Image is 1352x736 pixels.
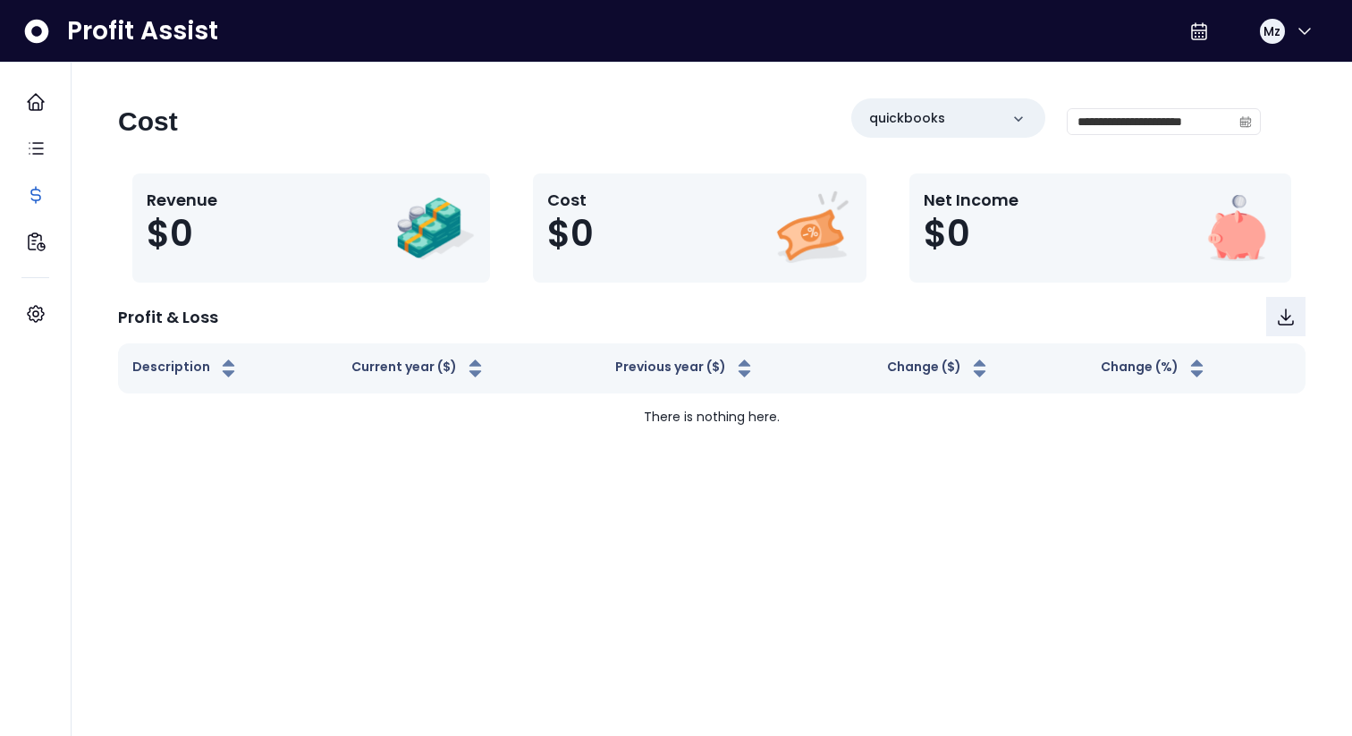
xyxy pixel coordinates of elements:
p: Revenue [147,188,217,212]
img: Net Income [1196,188,1277,268]
span: Profit Assist [67,15,218,47]
button: Description [132,358,240,379]
p: Net Income [924,188,1018,212]
span: Mz [1263,22,1280,40]
button: Download [1266,297,1306,336]
p: Cost [547,188,594,212]
img: Cost [772,188,852,268]
button: Change (%) [1101,358,1208,379]
button: Current year ($) [351,358,486,379]
button: Previous year ($) [615,358,756,379]
p: Profit & Loss [118,305,218,329]
span: $0 [147,212,193,255]
svg: calendar [1239,115,1252,128]
p: quickbooks [869,109,945,128]
td: There is nothing here. [118,393,1306,441]
span: $0 [547,212,594,255]
h2: Cost [118,106,178,138]
button: Change ($) [887,358,991,379]
span: $0 [924,212,970,255]
img: Revenue [395,188,476,268]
